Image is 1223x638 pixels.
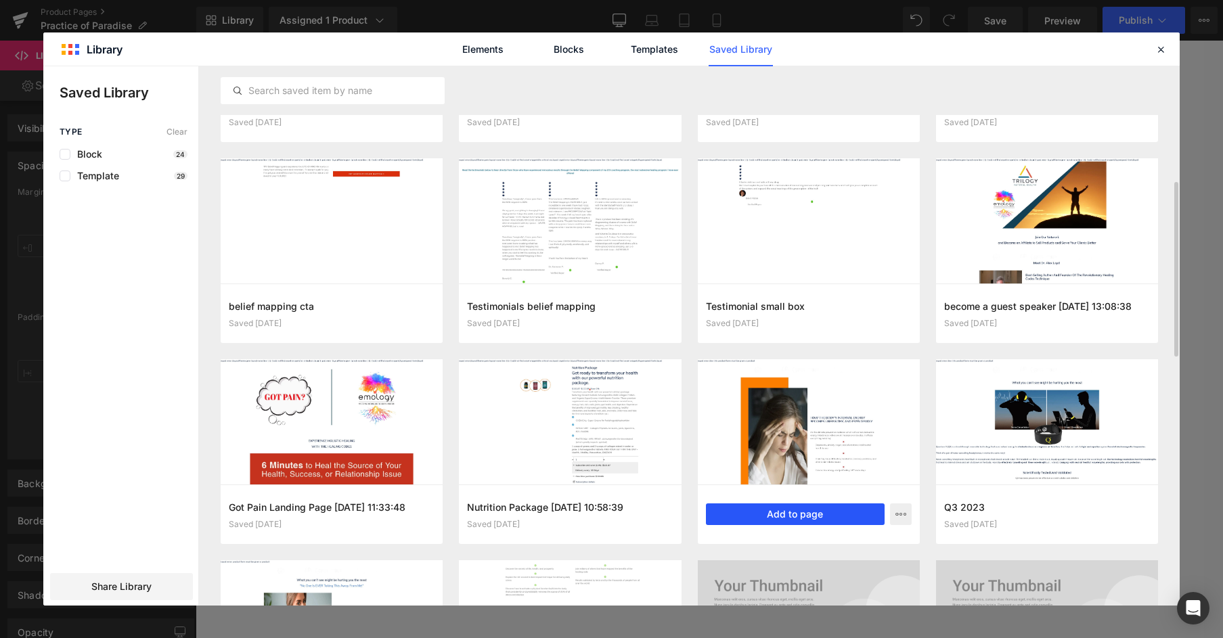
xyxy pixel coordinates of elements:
[706,299,912,313] h3: Testimonial small box
[467,299,673,313] h3: Testimonials belief mapping
[467,500,673,514] h3: Nutrition Package [DATE] 10:58:39
[229,319,435,328] div: Saved [DATE]
[221,83,444,99] input: Search saved item by name
[420,302,546,315] strong: 🎯 Universal Application
[91,580,152,593] span: Share Library
[420,407,802,422] li: 3 Revolutionary New Interventions
[420,346,802,364] h3: Complete Program Includes:
[18,288,107,376] img: Practice of Paradise
[944,118,1150,127] div: Saved [DATE]
[1177,592,1209,624] div: Open Intercom Messenger
[60,83,198,103] p: Saved Library
[706,319,912,328] div: Saved [DATE]
[467,520,673,529] div: Saved [DATE]
[709,32,773,66] a: Saved Library
[420,210,558,224] strong: 🔬 Science Meets Scripture
[537,32,601,66] a: Blocks
[420,391,802,407] li: 25-30 Teaching Sessions (30+ hours)
[467,118,673,127] div: Saved [DATE]
[451,32,515,66] a: Elements
[944,299,1150,313] h3: become a guest speaker [DATE] 13:08:38
[944,500,1150,514] h3: Q3 2023
[420,271,557,285] strong: 💝 Heart-Centered Healing
[420,377,491,390] strong: Core Content:
[229,500,435,514] h3: Got Pain Landing Page [DATE] 11:33:48
[420,179,802,347] p: - 4 years of 3-6 hours daily prayer revealed profound insights, 50% completely new revelations - ...
[944,520,1150,529] div: Saved [DATE]
[420,241,574,254] strong: ⚡ 3 Brand New Interventions
[420,14,800,43] strong: every problem has a spiritual root
[944,319,1150,328] div: Saved [DATE]
[706,118,912,127] div: Saved [DATE]
[174,172,187,180] p: 29
[420,421,802,437] li: Complete Heart Transformation System
[706,503,885,525] button: Add to page
[173,150,187,158] p: 24
[623,32,687,66] a: Templates
[229,118,435,127] div: Saved [DATE]
[420,437,802,453] li: Simple "Third Grade" Application Methods
[420,13,802,74] p: After 35 years of helping clients, [PERSON_NAME] discovered that . Whether physical health, emoti...
[70,170,119,181] span: Template
[229,520,435,529] div: Saved [DATE]
[229,299,435,313] h3: belief mapping cta
[420,180,582,193] strong: 🌱 Born from Divine Downloads
[420,317,554,330] strong: 📈 Scientifically Validated
[467,319,673,328] div: Saved [DATE]
[70,149,102,160] span: Block
[60,127,83,137] span: Type
[420,74,802,150] p: The Practice of Paradise is Dr. [PERSON_NAME]'s most comprehensive program ever, born from 4 year...
[166,127,187,137] span: Clear
[420,150,802,167] h3: What Makes This Revolutionary:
